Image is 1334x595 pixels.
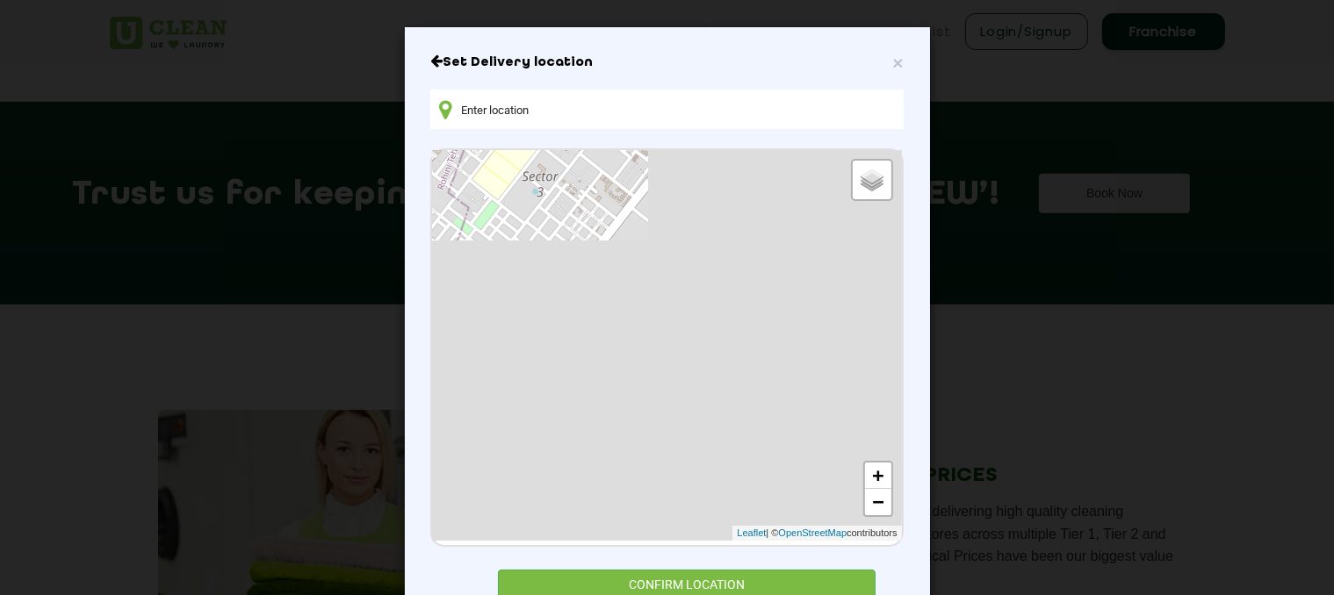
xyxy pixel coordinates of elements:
a: Zoom out [865,489,891,515]
span: × [892,53,903,73]
a: OpenStreetMap [778,526,847,541]
a: Leaflet [737,526,766,541]
a: Layers [853,161,891,199]
input: Enter location [430,90,903,129]
a: Zoom in [865,462,891,489]
div: | © contributors [732,526,901,541]
h6: Close [430,54,903,71]
button: Close [892,54,903,72]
